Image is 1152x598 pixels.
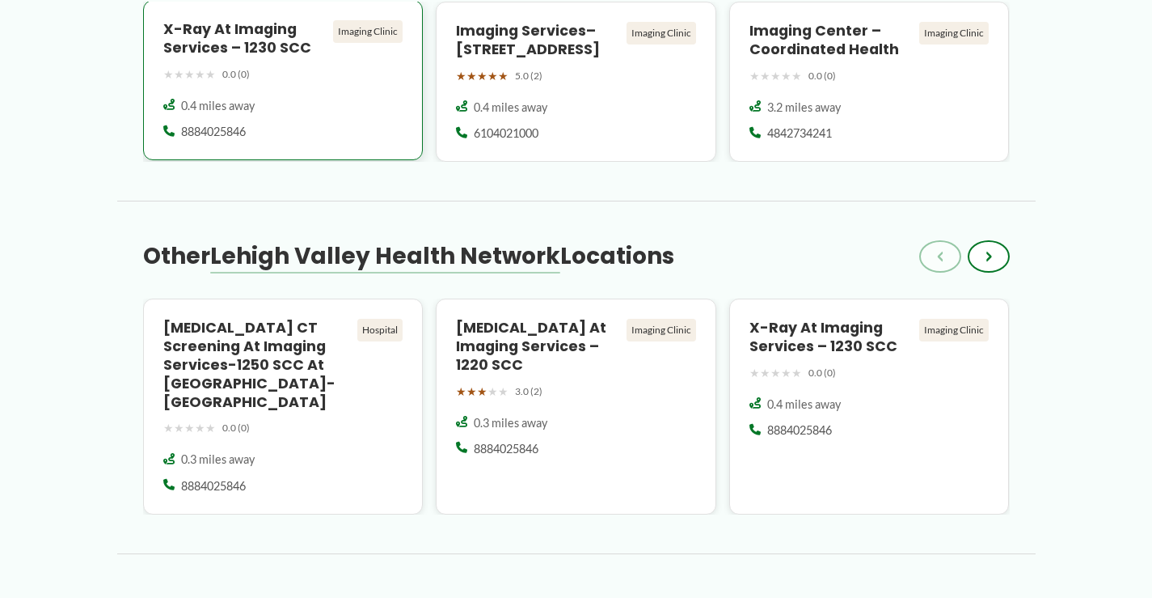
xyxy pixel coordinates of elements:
[436,2,716,162] a: Imaging Services–[STREET_ADDRESS] Imaging Clinic ★★★★★ 5.0 (2) 0.4 miles away 6104021000
[222,66,250,83] span: 0.0 (0)
[937,247,943,266] span: ‹
[498,381,508,402] span: ★
[163,418,174,439] span: ★
[781,66,791,87] span: ★
[515,67,542,85] span: 5.0 (2)
[357,319,403,341] div: Hospital
[181,478,246,494] span: 8884025846
[729,2,1010,162] a: Imaging Center – Coordinated Health Imaging Clinic ★★★★★ 0.0 (0) 3.2 miles away 4842734241
[222,419,250,437] span: 0.0 (0)
[456,319,620,375] h4: [MEDICAL_DATA] at Imaging Services – 1220 SCC
[749,363,760,384] span: ★
[181,452,255,468] span: 0.3 miles away
[808,67,836,85] span: 0.0 (0)
[474,441,538,457] span: 8884025846
[436,299,716,515] a: [MEDICAL_DATA] at Imaging Services – 1220 SCC Imaging Clinic ★★★★★ 3.0 (2) 0.3 miles away 8884025846
[474,125,538,142] span: 6104021000
[456,66,466,87] span: ★
[477,381,487,402] span: ★
[174,64,184,85] span: ★
[333,20,403,43] div: Imaging Clinic
[466,66,477,87] span: ★
[195,418,205,439] span: ★
[760,363,770,384] span: ★
[184,64,195,85] span: ★
[498,66,508,87] span: ★
[919,319,989,341] div: Imaging Clinic
[749,22,914,59] h4: Imaging Center – Coordinated Health
[456,22,620,59] h4: Imaging Services–[STREET_ADDRESS]
[767,422,832,439] span: 8884025846
[627,22,696,45] div: Imaging Clinic
[627,319,696,341] div: Imaging Clinic
[143,299,424,515] a: [MEDICAL_DATA] CT Screening at Imaging Services-1250 SCC at [GEOGRAPHIC_DATA]-[GEOGRAPHIC_DATA] H...
[205,418,216,439] span: ★
[515,383,542,401] span: 3.0 (2)
[791,363,802,384] span: ★
[729,299,1010,515] a: X-ray at Imaging Services – 1230 SCC Imaging Clinic ★★★★★ 0.0 (0) 0.4 miles away 8884025846
[808,364,836,382] span: 0.0 (0)
[767,125,832,142] span: 4842734241
[760,66,770,87] span: ★
[749,66,760,87] span: ★
[163,64,174,85] span: ★
[181,98,255,114] span: 0.4 miles away
[919,22,989,45] div: Imaging Clinic
[477,66,487,87] span: ★
[205,64,216,85] span: ★
[456,381,466,402] span: ★
[174,418,184,439] span: ★
[767,397,841,413] span: 0.4 miles away
[781,363,791,384] span: ★
[985,247,992,266] span: ›
[487,66,498,87] span: ★
[181,124,246,140] span: 8884025846
[466,381,477,402] span: ★
[487,381,498,402] span: ★
[791,66,802,87] span: ★
[210,240,560,272] span: Lehigh Valley Health Network
[474,415,547,431] span: 0.3 miles away
[770,363,781,384] span: ★
[184,418,195,439] span: ★
[143,242,674,271] h3: Other Locations
[767,100,841,116] span: 3.2 miles away
[195,64,205,85] span: ★
[143,2,424,162] a: X-ray at Imaging Services – 1230 SCC Imaging Clinic ★★★★★ 0.0 (0) 0.4 miles away 8884025846
[749,319,914,356] h4: X-ray at Imaging Services – 1230 SCC
[968,240,1010,273] button: ›
[163,20,327,57] h4: X-ray at Imaging Services – 1230 SCC
[919,240,961,273] button: ‹
[163,319,352,411] h4: [MEDICAL_DATA] CT Screening at Imaging Services-1250 SCC at [GEOGRAPHIC_DATA]-[GEOGRAPHIC_DATA]
[770,66,781,87] span: ★
[474,100,547,116] span: 0.4 miles away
